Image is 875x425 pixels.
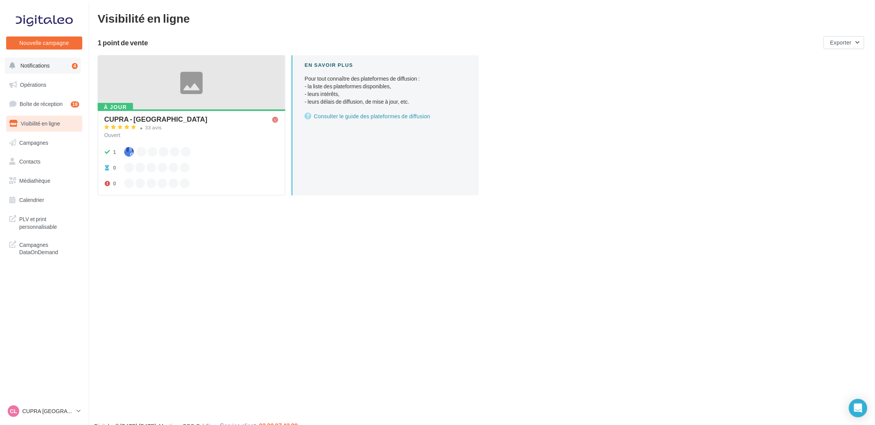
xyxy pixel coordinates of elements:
[104,124,279,133] a: 33 avis
[830,39,852,46] span: Exporter
[6,404,82,418] a: CL CUPRA [GEOGRAPHIC_DATA]
[5,77,84,93] a: Opérations
[104,116,207,122] div: CUPRA - [GEOGRAPHIC_DATA]
[5,211,84,233] a: PLV et print personnalisable
[113,180,116,187] div: 0
[849,399,867,417] div: Open Intercom Messenger
[19,240,79,256] span: Campagnes DataOnDemand
[823,36,864,49] button: Exporter
[5,173,84,189] a: Médiathèque
[22,407,73,415] p: CUPRA [GEOGRAPHIC_DATA]
[305,83,467,90] li: - la liste des plateformes disponibles,
[19,139,48,146] span: Campagnes
[98,12,866,24] div: Visibilité en ligne
[71,101,79,107] div: 19
[19,214,79,230] span: PLV et print personnalisable
[113,148,116,156] div: 1
[98,103,133,111] div: À jour
[305,112,467,121] a: Consulter le guide des plateformes de diffusion
[19,158,40,165] span: Contacts
[6,36,82,50] button: Nouvelle campagne
[5,236,84,259] a: Campagnes DataOnDemand
[5,96,84,112] a: Boîte de réception19
[145,125,162,130] div: 33 avis
[72,63,78,69] div: 4
[19,197,44,203] span: Calendrier
[98,39,820,46] div: 1 point de vente
[5,58,81,74] button: Notifications 4
[10,407,17,415] span: CL
[21,120,60,127] span: Visibilité en ligne
[20,101,63,107] span: Boîte de réception
[305,98,467,106] li: - leurs délais de diffusion, de mise à jour, etc.
[305,75,467,106] p: Pour tout connaître des plateformes de diffusion :
[5,116,84,132] a: Visibilité en ligne
[5,135,84,151] a: Campagnes
[113,164,116,172] div: 0
[305,61,467,69] div: En savoir plus
[19,177,50,184] span: Médiathèque
[5,154,84,170] a: Contacts
[20,62,50,69] span: Notifications
[305,90,467,98] li: - leurs intérêts,
[5,192,84,208] a: Calendrier
[20,81,46,88] span: Opérations
[104,132,120,138] span: Ouvert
